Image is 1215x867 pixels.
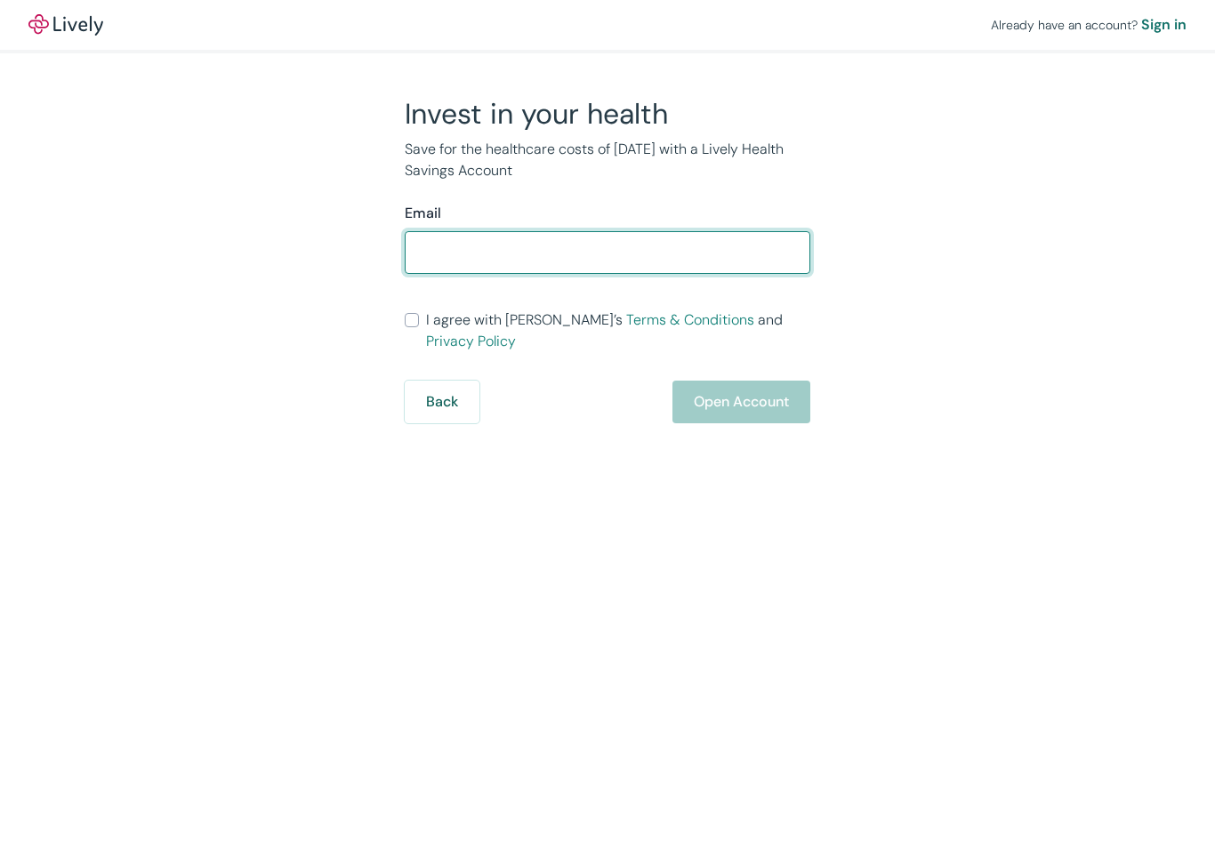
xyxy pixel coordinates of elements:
p: Save for the healthcare costs of [DATE] with a Lively Health Savings Account [405,139,810,181]
div: Already have an account? [991,14,1187,36]
label: Email [405,203,441,224]
a: Sign in [1141,14,1187,36]
a: Terms & Conditions [626,310,754,329]
a: LivelyLively [28,14,103,36]
button: Back [405,381,479,423]
img: Lively [28,14,103,36]
h2: Invest in your health [405,96,810,132]
span: I agree with [PERSON_NAME]’s and [426,309,810,352]
a: Privacy Policy [426,332,516,350]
